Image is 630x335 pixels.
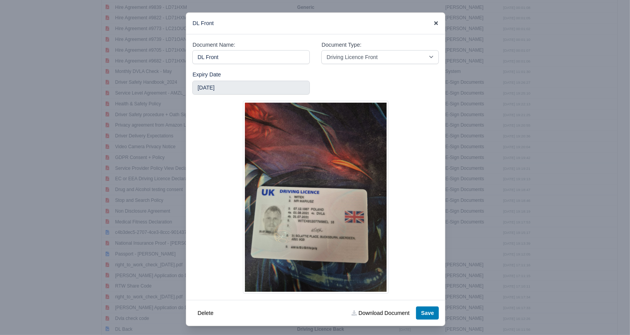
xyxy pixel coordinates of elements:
[192,41,235,49] label: Document Name:
[491,246,630,335] iframe: Chat Widget
[192,70,221,79] label: Expiry Date
[346,306,414,320] a: Download Document
[321,41,361,49] label: Document Type:
[192,306,218,320] button: Delete
[416,306,439,320] button: Save
[186,13,445,34] div: DL Front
